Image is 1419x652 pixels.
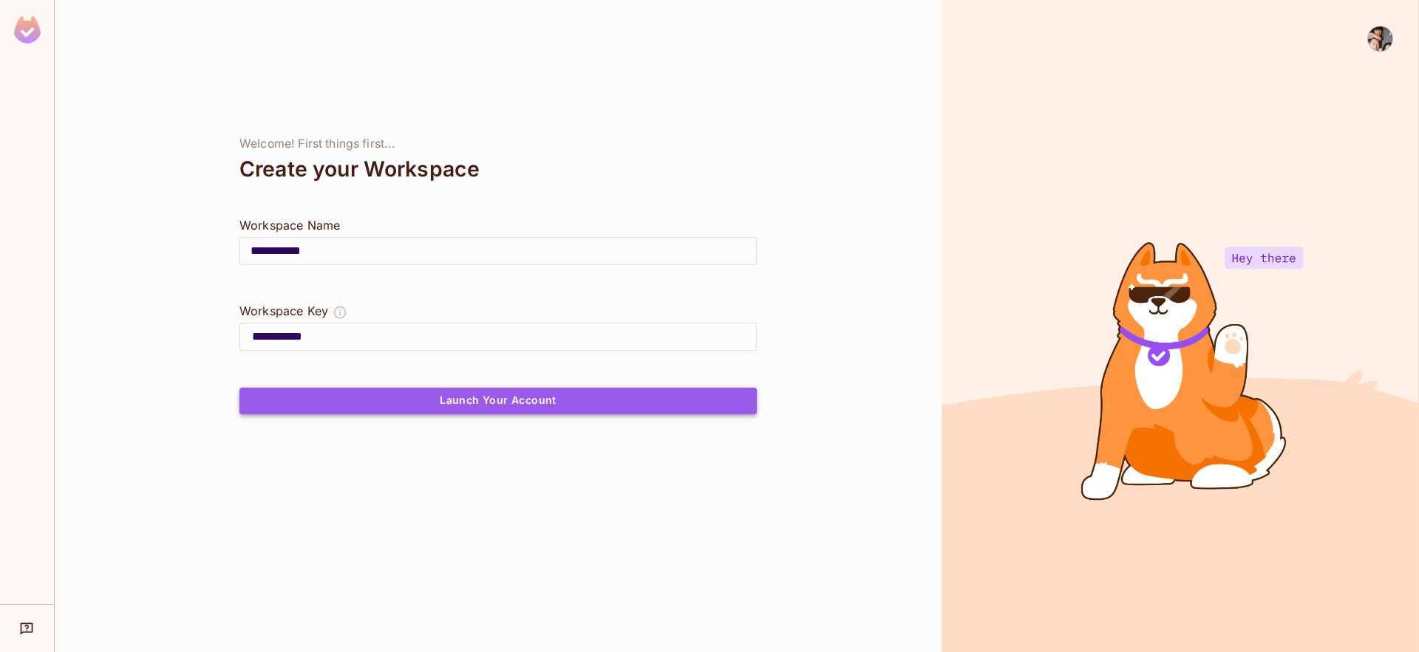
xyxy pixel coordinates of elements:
[10,614,44,643] div: Help & Updates
[239,302,328,320] div: Workspace Key
[239,388,757,414] button: Launch Your Account
[239,216,757,234] div: Workspace Name
[14,16,41,44] img: SReyMgAAAABJRU5ErkJggg==
[1368,27,1392,51] img: Chenyang Xiong
[333,302,347,323] button: The Workspace Key is unique, and serves as the identifier of your workspace.
[239,151,757,187] div: Create your Workspace
[239,137,757,151] div: Welcome! First things first...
